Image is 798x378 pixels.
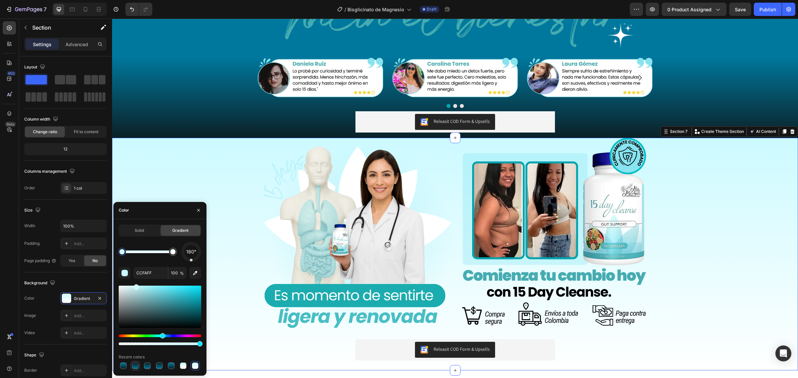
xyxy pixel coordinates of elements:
[557,110,577,116] div: Section 7
[636,109,665,117] button: AI Content
[24,279,57,288] div: Background
[589,110,632,116] p: Create Theme Section
[172,228,189,234] span: Gradient
[667,6,712,13] span: 0 product assigned
[24,63,47,72] div: Layout
[413,38,542,80] img: AnyConv.com__15days_14.webp
[334,85,338,89] button: Dot
[278,38,408,80] img: AnyConv.com__15days_15.webp
[180,270,184,276] span: %
[348,85,352,89] button: Dot
[33,129,57,135] span: Change ratio
[26,144,105,154] div: 12
[754,3,782,16] button: Publish
[322,99,378,106] div: Releasit COD Form & Upsells
[303,95,383,111] button: Releasit COD Form & Upsells
[24,167,76,176] div: Columns management
[24,367,37,373] div: Border
[186,248,196,256] span: 180°
[6,71,16,76] div: 450
[119,334,201,337] div: Hue
[322,327,378,334] div: Releasit COD Form & Upsells
[125,3,152,16] div: Undo/Redo
[308,99,316,107] img: CKKYs5695_ICEAE=.webp
[112,19,798,378] iframe: Design area
[308,327,316,335] img: CKKYs5695_ICEAE=.webp
[5,122,16,127] div: Beta
[68,258,75,264] span: Yes
[24,115,60,124] div: Column width
[346,119,539,312] img: gempages_501248660210713830-a3a4bbe3-76bc-472a-b1f9-0d21cbb8df48.png
[33,41,52,48] p: Settings
[759,6,776,13] div: Publish
[519,50,537,68] button: Carousel Next Arrow
[341,85,345,89] button: Dot
[44,5,47,13] p: 7
[74,368,105,374] div: Add...
[74,296,93,302] div: Gradient
[24,223,35,229] div: Width
[147,119,340,312] img: AnyConv.com__15days_17.webp
[24,240,40,246] div: Padding
[735,7,746,12] span: Save
[74,313,105,319] div: Add...
[427,6,437,12] span: Draft
[66,41,88,48] p: Advanced
[133,267,168,279] input: Eg: FFFFFF
[135,228,144,234] span: Solid
[347,6,404,13] span: Bisglicinato de Magnesio
[119,207,129,213] div: Color
[24,185,35,191] div: Order
[74,185,105,191] div: 1 col
[119,354,145,360] div: Recent colors
[24,295,35,301] div: Color
[144,38,273,80] img: AnyConv.com__15days_16.webp
[303,323,383,339] button: Releasit COD Form & Upsells
[24,258,57,264] div: Page padding
[32,24,87,32] p: Section
[74,241,105,247] div: Add...
[3,3,50,16] button: 7
[24,330,35,336] div: Video
[24,351,46,360] div: Shape
[74,129,98,135] span: Fit to content
[61,220,106,232] input: Auto
[74,330,105,336] div: Add...
[149,50,168,68] button: Carousel Back Arrow
[662,3,727,16] button: 0 product assigned
[775,345,791,361] div: Open Intercom Messenger
[24,206,42,215] div: Size
[729,3,751,16] button: Save
[344,6,346,13] span: /
[92,258,98,264] span: No
[24,313,36,319] div: Image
